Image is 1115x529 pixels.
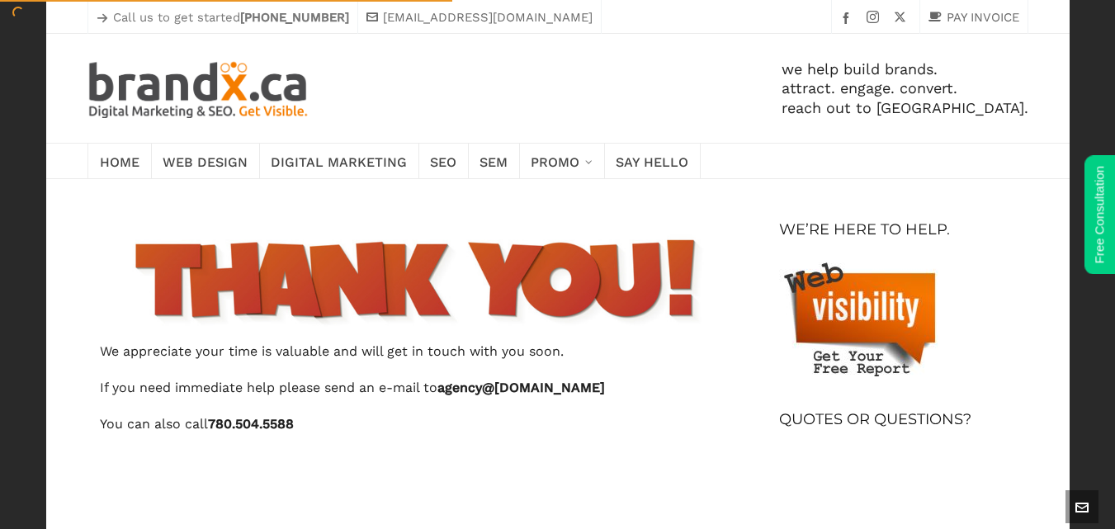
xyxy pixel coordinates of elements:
[840,12,857,24] a: facebook
[418,144,469,178] a: SEO
[519,144,605,178] a: Promo
[430,149,456,172] span: SEO
[894,12,911,25] a: twitter
[366,7,593,27] a: [EMAIL_ADDRESS][DOMAIN_NAME]
[779,409,971,429] h4: Quotes Or Questions?
[100,414,730,434] p: You can also call
[100,149,139,172] span: Home
[437,380,605,395] strong: agency@ [DOMAIN_NAME]
[87,144,152,178] a: Home
[100,342,730,361] p: We appreciate your time is valuable and will get in touch with you soon.
[616,149,688,172] span: Say Hello
[867,12,884,25] a: instagram
[779,220,950,239] h4: We’re Here To Help.
[604,144,701,178] a: Say Hello
[468,144,520,178] a: SEM
[87,59,311,118] img: Edmonton SEO. SEM. Web Design. Print. Brandx Digital Marketing & SEO
[480,149,508,172] span: SEM
[151,144,260,178] a: Web Design
[240,10,349,25] strong: [PHONE_NUMBER]
[97,7,349,27] p: Call us to get started
[310,34,1028,143] div: we help build brands. attract. engage. convert. reach out to [GEOGRAPHIC_DATA].
[779,256,952,376] img: We're here to help you succeed. Get started!
[531,149,579,172] span: Promo
[163,149,248,172] span: Web Design
[259,144,419,178] a: Digital Marketing
[928,7,1019,27] a: PAY INVOICE
[271,149,407,172] span: Digital Marketing
[208,416,294,432] strong: 780.504.5588
[100,378,730,398] p: If you need immediate help please send an e-mail to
